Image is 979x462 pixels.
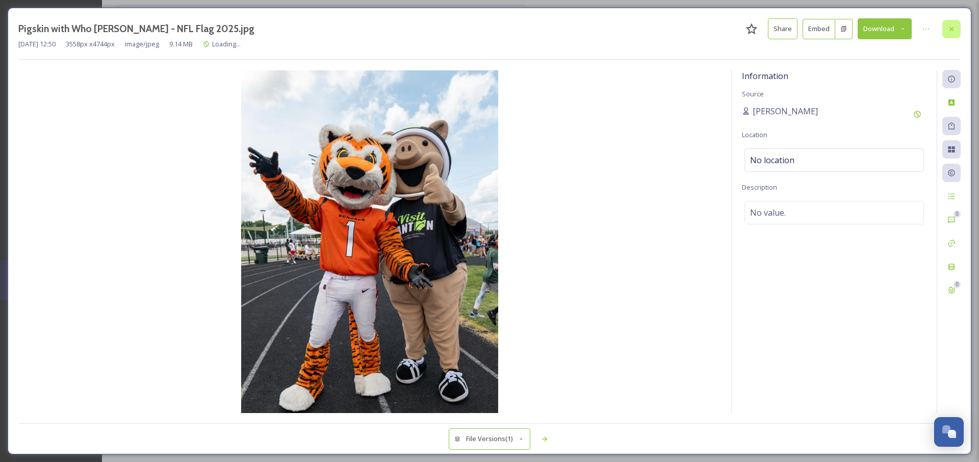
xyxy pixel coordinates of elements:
[858,18,912,39] button: Download
[750,154,794,166] span: No location
[125,39,159,49] span: image/jpeg
[954,211,961,218] div: 0
[449,428,530,449] button: File Versions(1)
[750,207,786,219] span: No value.
[742,89,764,98] span: Source
[212,39,241,48] span: Loading...
[768,18,797,39] button: Share
[753,105,818,117] span: [PERSON_NAME]
[66,39,115,49] span: 3558 px x 4744 px
[803,19,835,39] button: Embed
[742,70,788,82] span: Information
[169,39,193,49] span: 9.14 MB
[18,70,721,413] img: d0aa0c1c-8b4a-4e10-b689-4d8f60b06109.jpg
[742,183,777,192] span: Description
[18,39,56,49] span: [DATE] 12:50
[934,417,964,447] button: Open Chat
[954,281,961,288] div: 0
[742,130,767,139] span: Location
[18,21,254,36] h3: Pigskin with Who [PERSON_NAME] - NFL Flag 2025.jpg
